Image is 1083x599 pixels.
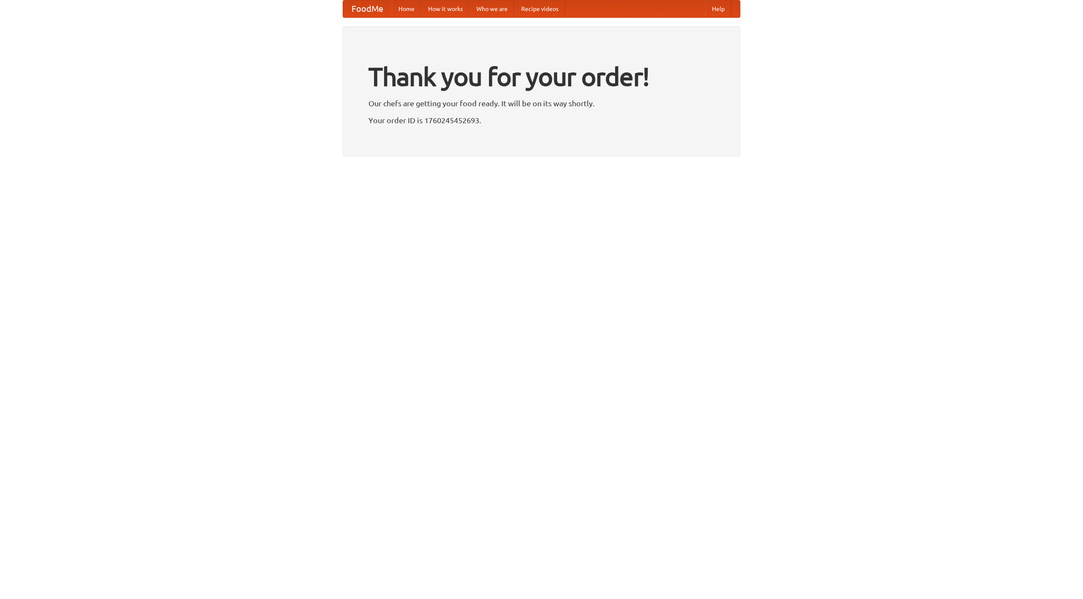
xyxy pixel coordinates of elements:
p: Our chefs are getting your food ready. It will be on its way shortly. [368,97,715,110]
a: How it works [421,0,470,17]
a: Recipe videos [514,0,565,17]
h1: Thank you for your order! [368,56,715,97]
a: Help [705,0,731,17]
a: Who we are [470,0,514,17]
p: Your order ID is 1760245452693. [368,114,715,127]
a: Home [392,0,421,17]
a: FoodMe [343,0,392,17]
